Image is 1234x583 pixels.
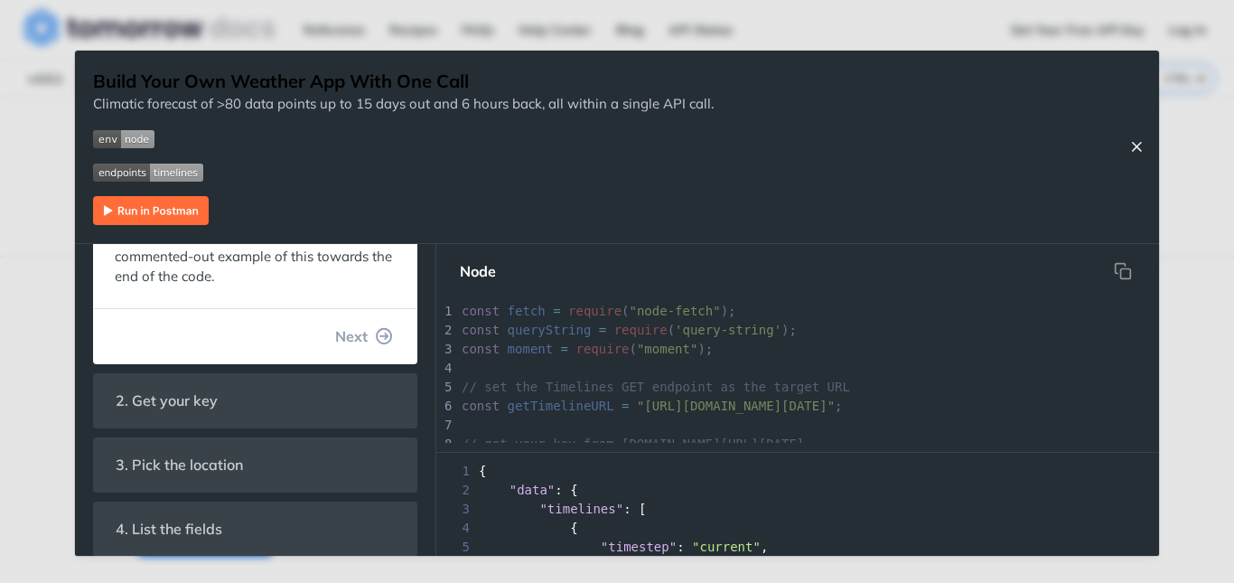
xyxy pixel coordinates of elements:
span: ( ); [462,323,797,337]
span: ( ); [462,342,713,356]
span: const [462,399,500,413]
span: "[URL][DOMAIN_NAME][DATE]" [637,399,835,413]
span: require [568,304,622,318]
span: Next [335,325,368,347]
span: = [622,399,629,413]
div: 5 [436,378,454,397]
button: Copy [1105,253,1141,289]
p: Climatic forecast of >80 data points up to 15 days out and 6 hours back, all within a single API ... [93,94,714,115]
div: 8 [436,435,454,454]
span: 2 [436,481,475,500]
div: 7 [436,416,454,435]
button: Close Recipe [1123,137,1150,155]
span: require [575,342,629,356]
span: require [614,323,668,337]
div: : , [436,538,1159,557]
svg: hidden [1114,262,1132,280]
span: ( ); [462,304,736,318]
div: { [436,519,1159,538]
span: "node-fetch" [630,304,721,318]
div: { [436,462,1159,481]
section: 2. Get your key [93,373,417,428]
h1: Build Your Own Weather App With One Call [93,69,714,94]
span: getTimelineURL [508,399,614,413]
div: 1 [436,302,454,321]
span: Expand image [93,128,714,149]
span: = [599,323,606,337]
span: const [462,304,500,318]
section: 3. Pick the location [93,437,417,493]
span: 3. Pick the location [103,447,256,483]
div: 6 [436,397,454,416]
div: 3 [436,340,454,359]
div: 4 [436,359,454,378]
span: 'query-string' [675,323,781,337]
div: 2 [436,321,454,340]
span: const [462,323,500,337]
span: 2. Get your key [103,383,230,418]
span: // set the Timelines GET endpoint as the target URL [462,380,850,394]
span: 5 [436,538,475,557]
span: ; [462,399,843,413]
span: const [462,342,500,356]
span: queryString [508,323,592,337]
span: 1 [436,462,475,481]
a: Expand image [93,200,209,217]
span: "moment" [637,342,697,356]
span: "timelines" [539,502,623,516]
span: Expand image [93,162,714,183]
section: 4. List the fields [93,502,417,557]
div: : { [436,481,1159,500]
span: 4. List the fields [103,512,235,547]
span: = [561,342,568,356]
span: "timestep" [601,540,677,554]
span: // get your key from [DOMAIN_NAME][URL][DATE] [462,437,804,451]
button: Node [445,253,510,289]
span: moment [508,342,554,356]
span: "data" [509,483,556,497]
button: Next [321,318,407,354]
span: = [553,304,560,318]
span: 4 [436,519,475,538]
img: env [93,130,154,148]
img: Run in Postman [93,196,209,225]
span: fetch [508,304,546,318]
div: : [ [436,500,1159,519]
img: endpoint [93,164,203,182]
span: "current" [692,540,761,554]
span: 3 [436,500,475,519]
